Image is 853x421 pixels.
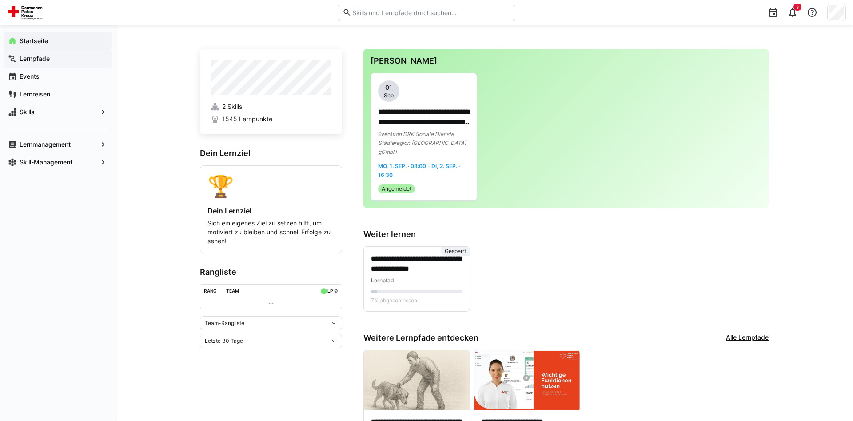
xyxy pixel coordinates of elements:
div: 🏆 [207,173,335,199]
span: 1545 Lernpunkte [222,115,272,124]
div: Team [226,288,239,293]
span: Event [378,131,392,137]
span: Team-Rangliste [205,320,244,327]
h3: Rangliste [200,267,342,277]
h4: Dein Lernziel [207,206,335,215]
img: image [364,350,470,410]
span: von DRK Soziale Dienste Städteregion [GEOGRAPHIC_DATA] gGmbH [378,131,466,155]
span: Angemeldet [382,185,411,192]
span: Mo, 1. Sep. · 08:00 - Di, 2. Sep. · 16:30 [378,163,460,178]
p: Sich ein eigenes Ziel zu setzen hilft, um motiviert zu bleiben und schnell Erfolge zu sehen! [207,219,335,245]
span: Lernpfad [371,277,394,284]
img: image [474,350,580,410]
input: Skills und Lernpfade durchsuchen… [351,8,510,16]
div: LP [327,288,333,293]
a: ø [334,286,338,294]
h3: Weiter lernen [363,229,769,239]
a: 2 Skills [211,102,331,111]
span: 7% abgeschlossen [371,297,417,304]
h3: Dein Lernziel [200,148,342,158]
a: Alle Lernpfade [726,333,769,343]
div: Rang [204,288,217,293]
span: 01 [385,83,392,92]
h3: [PERSON_NAME] [371,56,761,66]
h3: Weitere Lernpfade entdecken [363,333,478,343]
span: Letzte 30 Tage [205,337,243,345]
span: 2 Skills [222,102,242,111]
span: 3 [796,4,799,10]
span: Sep [384,92,394,99]
span: Gesperrt [445,248,466,255]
